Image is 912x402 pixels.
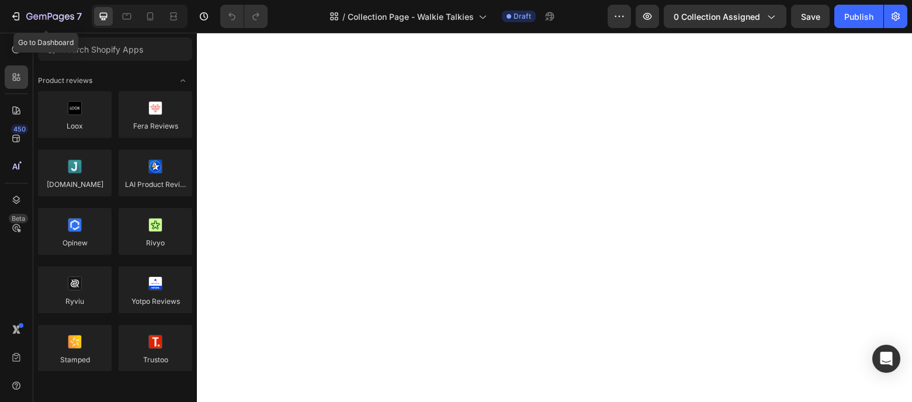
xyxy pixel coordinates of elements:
[342,11,345,23] span: /
[174,71,192,90] span: Toggle open
[348,11,474,23] span: Collection Page - Walkie Talkies
[844,11,873,23] div: Publish
[664,5,786,28] button: 0 collection assigned
[514,11,531,22] span: Draft
[834,5,883,28] button: Publish
[674,11,760,23] span: 0 collection assigned
[872,345,900,373] div: Open Intercom Messenger
[220,5,268,28] div: Undo/Redo
[11,124,28,134] div: 450
[9,214,28,223] div: Beta
[77,9,82,23] p: 7
[5,5,87,28] button: 7
[801,12,820,22] span: Save
[197,33,912,402] iframe: Design area
[38,37,192,61] input: Search Shopify Apps
[791,5,830,28] button: Save
[38,75,92,86] span: Product reviews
